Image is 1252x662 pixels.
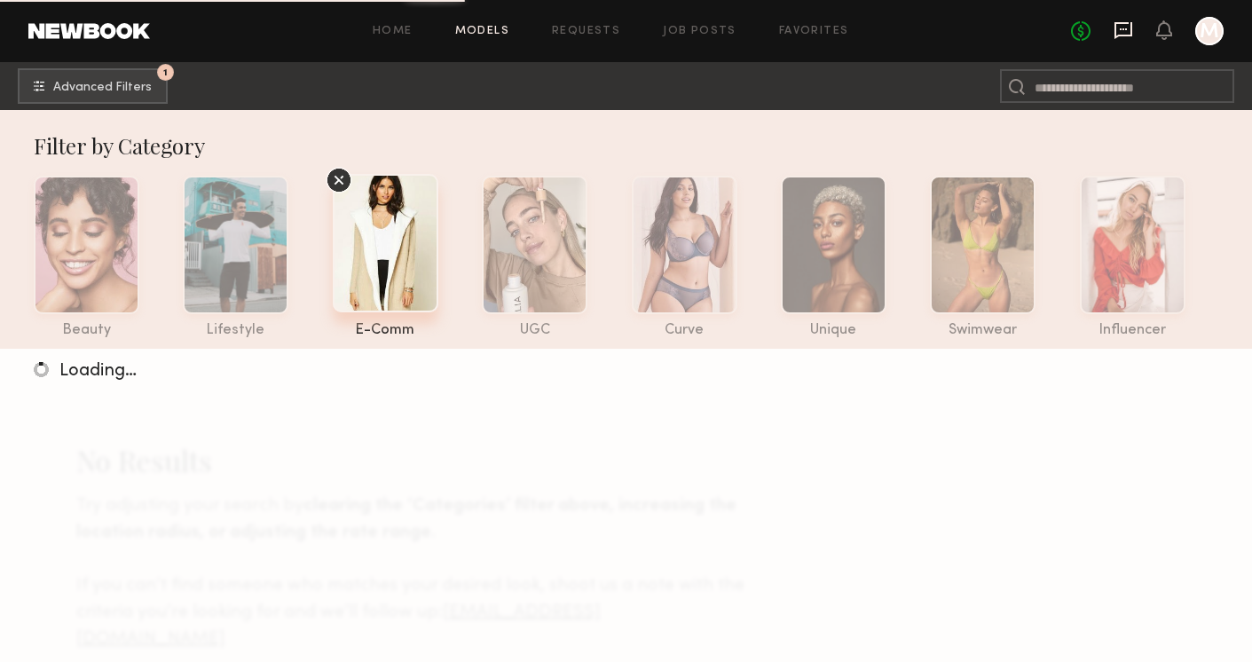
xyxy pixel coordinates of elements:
[781,323,886,338] div: unique
[632,323,737,338] div: curve
[1080,323,1185,338] div: influencer
[779,26,849,37] a: Favorites
[373,26,413,37] a: Home
[34,131,1236,160] div: Filter by Category
[663,26,736,37] a: Job Posts
[34,323,139,338] div: beauty
[455,26,509,37] a: Models
[930,323,1035,338] div: swimwear
[59,363,137,380] span: Loading…
[163,68,168,76] span: 1
[183,323,288,338] div: lifestyle
[53,82,152,94] span: Advanced Filters
[18,68,168,104] button: 1Advanced Filters
[333,323,438,338] div: e-comm
[482,323,587,338] div: UGC
[1195,17,1224,45] a: M
[552,26,620,37] a: Requests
